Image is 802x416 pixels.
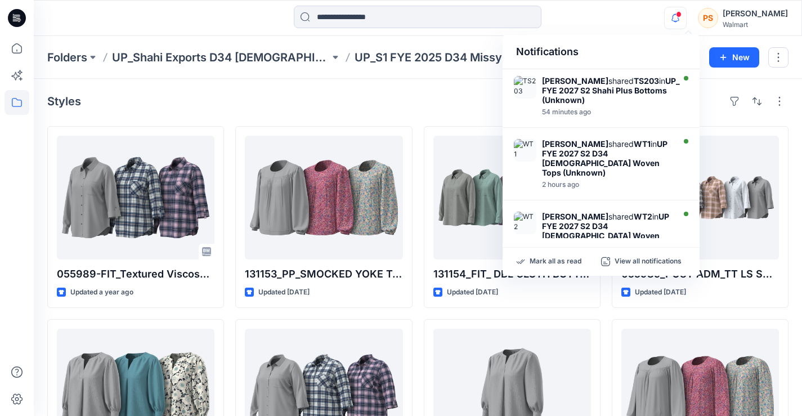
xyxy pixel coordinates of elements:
[723,7,788,20] div: [PERSON_NAME]
[258,287,310,298] p: Updated [DATE]
[514,139,536,162] img: WT1
[245,266,402,282] p: 131153_PP_SMOCKED YOKE TOP
[503,35,700,69] div: Notifications
[635,287,686,298] p: Updated [DATE]
[514,76,536,99] img: TS203
[514,212,536,234] img: WT2
[355,50,531,65] p: UP_S1 FYE 2025 D34 Missy Tops
[542,212,608,221] strong: [PERSON_NAME]
[47,50,87,65] a: Folders
[542,212,671,250] div: shared in
[47,95,81,108] h4: Styles
[542,76,680,105] strong: UP_FYE 2027 S2 Shahi Plus Bottoms (Unknown)
[634,212,652,221] strong: WT2
[447,287,498,298] p: Updated [DATE]
[634,139,651,149] strong: WT1
[709,47,759,68] button: New
[723,20,788,29] div: Walmart
[542,139,608,149] strong: [PERSON_NAME]
[615,257,682,267] p: View all notifications
[245,136,402,260] a: 131153_PP_SMOCKED YOKE TOP
[621,266,779,282] p: 055989_POST ADM_TT LS SOFT SHIRTS
[634,76,659,86] strong: TS203
[57,136,214,260] a: 055989-FIT_Textured Viscose_TT LS SOFT SHIRTS
[70,287,133,298] p: Updated a year ago
[112,50,330,65] a: UP_Shahi Exports D34 [DEMOGRAPHIC_DATA] Tops
[621,136,779,260] a: 055989_POST ADM_TT LS SOFT SHIRTS
[542,76,682,105] div: shared in
[542,212,669,250] strong: UP FYE 2027 S2 D34 [DEMOGRAPHIC_DATA] Woven Tops (Unknown)
[542,181,671,189] div: Tuesday, August 26, 2025 10:44
[57,266,214,282] p: 055989-FIT_Textured Viscose_TT LS SOFT SHIRTS
[698,8,718,28] div: PS
[542,108,682,116] div: Tuesday, August 26, 2025 12:15
[433,136,591,260] a: 131154_FIT_ DBL CLOTH BUTTON DOWN
[433,266,591,282] p: 131154_FIT_ DBL CLOTH BUTTON DOWN
[542,139,667,177] strong: UP FYE 2027 S2 D34 [DEMOGRAPHIC_DATA] Woven Tops (Unknown)
[542,139,671,177] div: shared in
[542,76,608,86] strong: [PERSON_NAME]
[530,257,581,267] p: Mark all as read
